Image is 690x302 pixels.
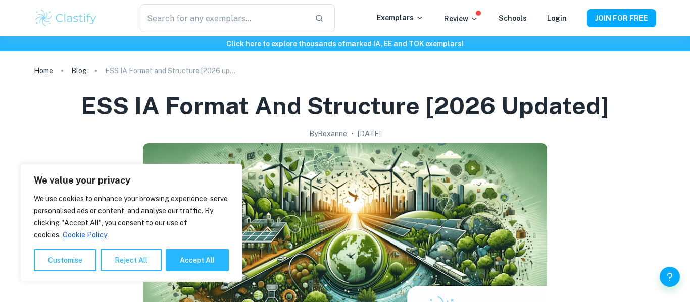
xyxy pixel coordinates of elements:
[444,13,478,24] p: Review
[34,174,229,187] p: We value your privacy
[351,128,354,139] p: •
[547,14,567,22] a: Login
[2,38,688,49] h6: Click here to explore thousands of marked IA, EE and TOK exemplars !
[377,12,424,23] p: Exemplars
[34,64,53,78] a: Home
[34,193,229,241] p: We use cookies to enhance your browsing experience, serve personalised ads or content, and analys...
[358,128,381,139] h2: [DATE]
[81,90,609,122] h1: ESS IA Format and Structure [2026 updated]
[62,230,108,239] a: Cookie Policy
[660,267,680,287] button: Help and Feedback
[309,128,347,139] h2: By Roxanne
[101,249,162,271] button: Reject All
[587,9,656,27] button: JOIN FOR FREE
[105,65,236,76] p: ESS IA Format and Structure [2026 updated]
[34,249,96,271] button: Customise
[71,64,87,78] a: Blog
[499,14,527,22] a: Schools
[166,249,229,271] button: Accept All
[34,8,98,28] img: Clastify logo
[140,4,307,32] input: Search for any exemplars...
[20,164,242,282] div: We value your privacy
